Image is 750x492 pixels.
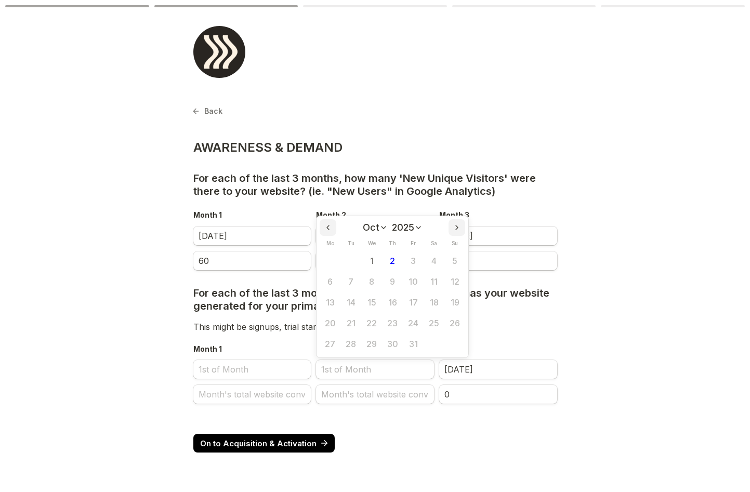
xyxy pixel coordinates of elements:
[200,440,317,447] span: On to Acquisition & Activation
[193,26,245,78] img: Form logo
[444,271,465,292] button: Oct 12, 2025
[193,172,555,198] p: For each of the last 3 months, how many 'New Unique Visitors' were there to your website? (ie. "N...
[382,313,403,334] button: Oct 23, 2025
[439,209,472,221] label: Month 3
[193,319,557,337] div: This might be signups, trial starts or demos booked.
[382,250,403,271] button: Today, Oct 2, 2025
[424,250,444,271] button: Oct 4, 2025
[316,209,349,221] label: Month 2
[403,292,424,313] button: Oct 17, 2025
[193,385,311,404] input: Month's total website conv
[382,236,403,250] th: Th
[449,219,465,236] button: Next month
[204,108,222,115] span: Back
[193,209,225,221] label: Month 1
[320,313,340,334] button: Oct 20, 2025
[444,292,465,313] button: Oct 19, 2025
[403,313,424,334] button: Oct 24, 2025
[424,313,444,334] button: Oct 25, 2025
[444,313,465,334] button: Oct 26, 2025
[193,434,335,453] button: On to Acquisition & Activation
[439,360,557,379] input: Month 3
[320,219,336,236] button: Previous month
[439,227,557,245] input: Month 3
[340,292,361,313] button: Oct 14, 2025
[320,271,340,292] button: Oct 6, 2025
[316,385,434,404] input: Month's total website conv
[361,236,382,250] th: We
[444,236,465,250] th: Su
[361,250,382,271] button: Oct 1, 2025
[316,360,434,379] input: Month 2
[320,334,340,354] button: Oct 27, 2025
[193,104,223,118] button: Back
[361,292,382,313] button: Oct 15, 2025
[403,271,424,292] button: Oct 10, 2025
[193,251,311,270] input: Month's total NUVs
[193,140,343,155] h2: AWARENESS & DEMAND
[403,250,424,271] button: Oct 3, 2025
[193,287,552,312] span: For each of the last 3 months, how many conversions has your website generated for your primary c...
[340,236,361,250] th: Tu
[340,271,361,292] button: Oct 7, 2025
[361,334,382,354] button: Oct 29, 2025
[193,227,311,245] input: Month 1
[444,250,465,271] button: Oct 5, 2025
[320,236,465,354] table: Oct 2025
[320,236,340,250] th: Mo
[361,271,382,292] button: Oct 8, 2025
[424,236,444,250] th: Sa
[382,271,403,292] button: Oct 9, 2025
[193,343,225,355] label: Month 1
[403,236,424,250] th: Fr
[439,251,557,270] input: Month's total NUVs
[361,313,382,334] button: Oct 22, 2025
[340,313,361,334] button: Oct 21, 2025
[424,271,444,292] button: Oct 11, 2025
[439,385,557,404] input: Month's total website conv
[382,334,403,354] button: Oct 30, 2025
[193,360,311,379] input: Month 1
[320,292,340,313] button: Oct 13, 2025
[340,334,361,354] button: Oct 28, 2025
[382,292,403,313] button: Oct 16, 2025
[424,292,444,313] button: Oct 18, 2025
[403,334,424,354] button: Oct 31, 2025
